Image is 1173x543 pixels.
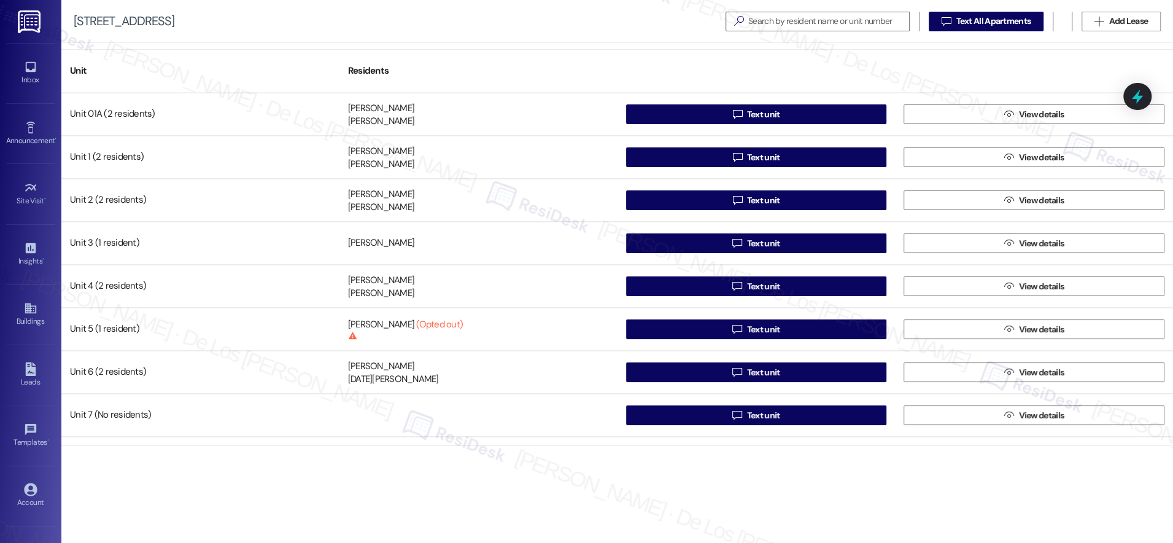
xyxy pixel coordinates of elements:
[1004,152,1013,162] i: 
[626,190,887,210] button: Text unit
[747,108,780,121] span: Text unit
[61,188,339,213] div: Unit 2 (2 residents)
[929,12,1043,31] button: Text All Apartments
[348,373,439,386] div: [DATE][PERSON_NAME]
[1004,410,1013,420] i: 
[732,195,741,205] i: 
[748,13,909,30] input: Search by resident name or unit number
[1004,367,1013,377] i: 
[747,194,780,207] span: Text unit
[1004,324,1013,334] i: 
[626,362,887,382] button: Text unit
[626,276,887,296] button: Text unit
[732,367,741,377] i: 
[61,145,339,170] div: Unit 1 (2 residents)
[626,104,887,124] button: Text unit
[904,233,1164,253] button: View details
[732,109,741,119] i: 
[61,360,339,385] div: Unit 6 (2 residents)
[1004,195,1013,205] i: 
[348,115,414,128] div: [PERSON_NAME]
[348,188,414,201] div: [PERSON_NAME]
[348,237,414,250] div: [PERSON_NAME]
[348,360,414,373] div: [PERSON_NAME]
[6,479,55,512] a: Account
[1094,17,1104,26] i: 
[904,276,1164,296] button: View details
[956,15,1031,28] span: Text All Apartments
[729,15,748,28] i: 
[747,366,780,379] span: Text unit
[1004,238,1013,248] i: 
[348,318,463,340] div: [PERSON_NAME]
[61,403,339,428] div: Unit 7 (No residents)
[1018,237,1064,250] span: View details
[6,419,55,452] a: Templates •
[348,145,414,158] div: [PERSON_NAME]
[18,10,43,33] img: ResiDesk Logo
[6,178,55,211] a: Site Visit •
[732,152,741,162] i: 
[904,147,1164,167] button: View details
[42,255,44,264] span: •
[61,274,339,299] div: Unit 4 (2 residents)
[1018,108,1064,121] span: View details
[6,298,55,331] a: Buildings
[942,17,951,26] i: 
[6,359,55,392] a: Leads
[904,405,1164,425] button: View details
[1018,366,1064,379] span: View details
[626,233,887,253] button: Text unit
[339,56,617,86] div: Residents
[904,362,1164,382] button: View details
[61,102,339,127] div: Unit 01A (2 residents)
[626,319,887,339] button: Text unit
[732,238,741,248] i: 
[348,274,414,287] div: [PERSON_NAME]
[348,158,414,171] div: [PERSON_NAME]
[747,151,780,164] span: Text unit
[626,147,887,167] button: Text unit
[1004,109,1013,119] i: 
[348,287,414,300] div: [PERSON_NAME]
[1018,323,1064,336] span: View details
[1018,409,1064,422] span: View details
[1082,12,1161,31] button: Add Lease
[44,195,46,203] span: •
[61,317,339,342] div: Unit 5 (1 resident)
[61,231,339,256] div: Unit 3 (1 resident)
[61,56,339,86] div: Unit
[747,409,780,422] span: Text unit
[732,324,741,334] i: 
[74,15,174,28] div: [STREET_ADDRESS]
[747,323,780,336] span: Text unit
[47,436,49,445] span: •
[55,135,56,143] span: •
[747,237,780,250] span: Text unit
[904,104,1164,124] button: View details
[732,281,741,291] i: 
[1018,151,1064,164] span: View details
[348,102,414,115] div: [PERSON_NAME]
[747,280,780,293] span: Text unit
[1109,15,1148,28] span: Add Lease
[626,405,887,425] button: Text unit
[1018,280,1064,293] span: View details
[348,201,414,214] div: [PERSON_NAME]
[6,57,55,90] a: Inbox
[1018,194,1064,207] span: View details
[904,319,1164,339] button: View details
[1004,281,1013,291] i: 
[732,410,741,420] i: 
[6,238,55,271] a: Insights •
[904,190,1164,210] button: View details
